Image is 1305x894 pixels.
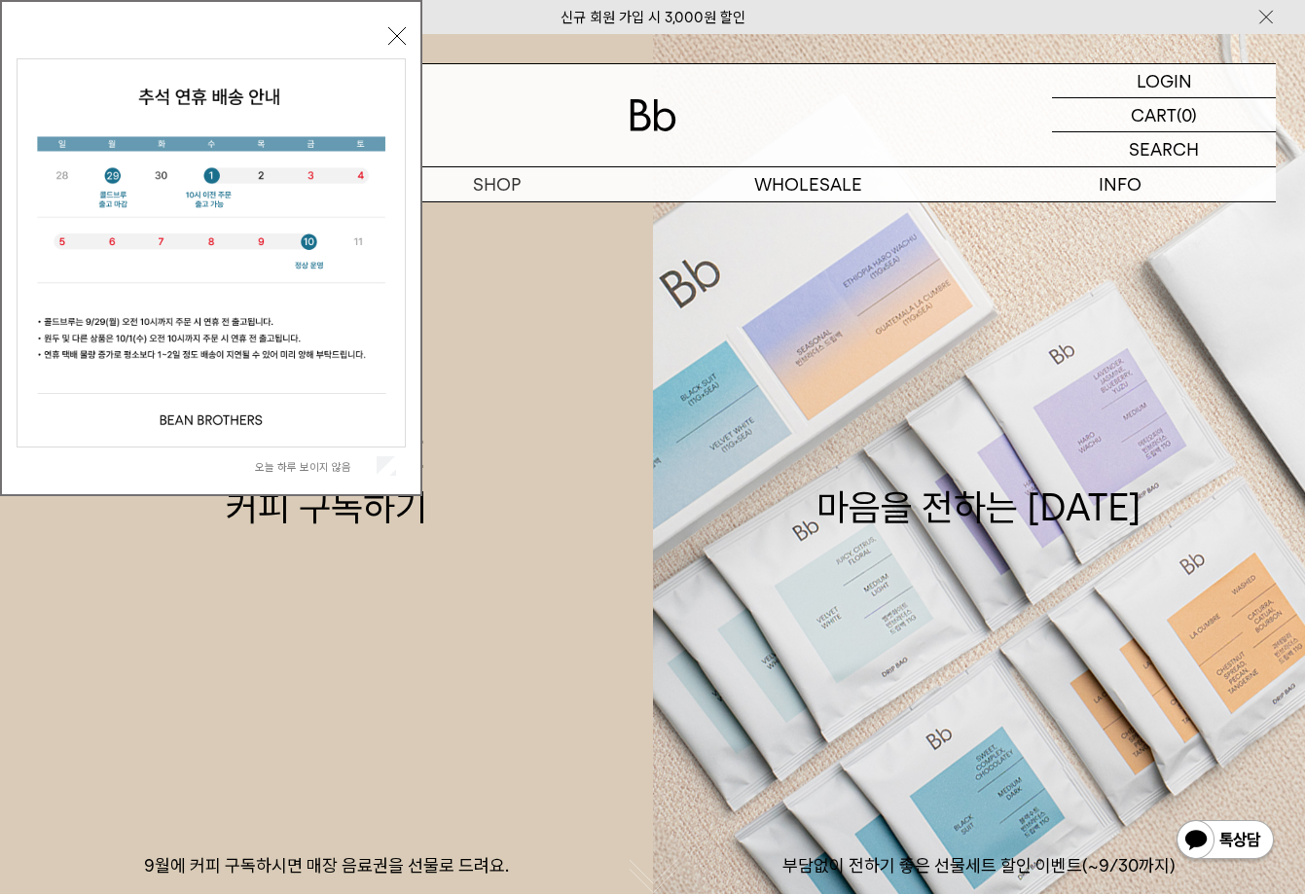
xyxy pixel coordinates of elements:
img: 로고 [630,99,676,131]
p: (0) [1177,98,1197,131]
p: LOGIN [1137,64,1192,97]
a: CART (0) [1052,98,1276,132]
button: 닫기 [388,27,406,45]
a: SHOP [341,167,652,201]
img: 카카오톡 채널 1:1 채팅 버튼 [1175,818,1276,865]
p: CART [1131,98,1177,131]
p: INFO [964,167,1276,201]
p: WHOLESALE [653,167,964,201]
img: 5e4d662c6b1424087153c0055ceb1a13_140731.jpg [18,59,405,447]
a: LOGIN [1052,64,1276,98]
label: 오늘 하루 보이지 않음 [255,460,373,474]
a: 신규 회원 가입 시 3,000원 할인 [561,9,745,26]
p: SEARCH [1129,132,1199,166]
div: 마음을 전하는 [DATE] [816,429,1142,532]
